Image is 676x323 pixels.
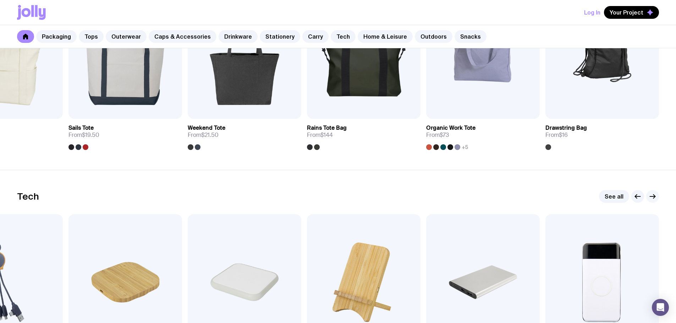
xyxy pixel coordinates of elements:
[302,30,329,43] a: Carry
[599,190,629,203] a: See all
[68,132,99,139] span: From
[584,6,600,19] button: Log In
[307,119,421,150] a: Rains Tote BagFrom$144
[426,119,540,150] a: Organic Work ToteFrom$73+5
[426,132,449,139] span: From
[307,124,347,132] h3: Rains Tote Bag
[559,131,568,139] span: $16
[426,124,476,132] h3: Organic Work Tote
[462,144,468,150] span: +5
[106,30,147,43] a: Outerwear
[36,30,77,43] a: Packaging
[188,132,219,139] span: From
[68,124,94,132] h3: Sails Tote
[260,30,300,43] a: Stationery
[201,131,219,139] span: $21.50
[307,132,333,139] span: From
[604,6,659,19] button: Your Project
[188,124,225,132] h3: Weekend Tote
[415,30,452,43] a: Outdoors
[79,30,104,43] a: Tops
[331,30,356,43] a: Tech
[219,30,258,43] a: Drinkware
[455,30,487,43] a: Snacks
[652,299,669,316] div: Open Intercom Messenger
[358,30,413,43] a: Home & Leisure
[545,124,587,132] h3: Drawstring Bag
[320,131,333,139] span: $144
[82,131,99,139] span: $19.50
[17,191,39,202] h2: Tech
[610,9,643,16] span: Your Project
[440,131,449,139] span: $73
[545,119,659,150] a: Drawstring BagFrom$16
[68,119,182,150] a: Sails ToteFrom$19.50
[545,132,568,139] span: From
[188,119,301,150] a: Weekend ToteFrom$21.50
[149,30,216,43] a: Caps & Accessories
